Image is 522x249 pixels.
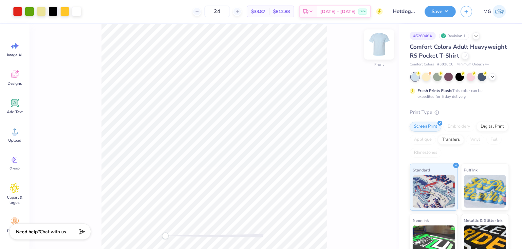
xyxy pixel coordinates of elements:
span: Chat with us. [40,229,67,235]
span: Add Text [7,109,23,115]
span: Neon Ink [413,217,429,224]
span: Comfort Colors Adult Heavyweight RS Pocket T-Shirt [410,43,507,60]
span: $812.88 [273,8,290,15]
input: Untitled Design [388,5,420,18]
span: Clipart & logos [4,195,26,205]
div: Transfers [438,135,464,145]
span: [DATE] - [DATE] [320,8,356,15]
strong: Need help? [16,229,40,235]
div: # 526048A [410,32,436,40]
span: Comfort Colors [410,62,434,67]
div: Rhinestones [410,148,441,158]
span: Decorate [7,228,23,234]
span: Metallic & Glitter Ink [464,217,503,224]
span: MG [483,8,491,15]
span: Image AI [7,52,23,58]
div: Embroidery [443,122,475,132]
img: Puff Ink [464,175,506,208]
div: Front [375,62,384,68]
div: Applique [410,135,436,145]
span: Puff Ink [464,167,478,173]
div: Print Type [410,109,509,116]
span: Standard [413,167,430,173]
img: Standard [413,175,455,208]
div: Foil [486,135,502,145]
div: Revision 1 [439,32,469,40]
button: Save [425,6,456,17]
div: Digital Print [476,122,508,132]
div: This color can be expedited for 5 day delivery. [418,88,498,99]
div: Accessibility label [162,233,169,239]
img: Front [366,31,392,58]
span: $33.87 [251,8,265,15]
span: Minimum Order: 24 + [457,62,489,67]
div: Screen Print [410,122,441,132]
img: Mary Grace [493,5,506,18]
span: Upload [8,138,21,143]
span: # 6030CC [437,62,453,67]
strong: Fresh Prints Flash: [418,88,452,93]
span: Designs [8,81,22,86]
a: MG [480,5,509,18]
span: Greek [10,166,20,171]
div: Vinyl [466,135,484,145]
span: Free [360,9,366,14]
input: – – [204,6,230,17]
